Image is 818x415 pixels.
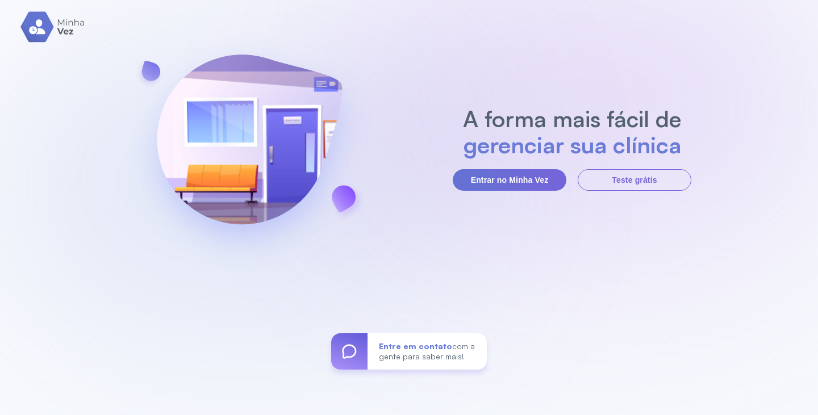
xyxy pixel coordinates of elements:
[20,11,86,43] img: logo.svg
[127,24,372,271] img: banner-login.svg
[457,106,687,132] h2: A forma mais fácil de
[379,341,452,351] span: Entre em contato
[453,169,566,191] button: Entrar no Minha Vez
[457,132,687,158] h2: gerenciar sua clínica
[368,333,487,370] div: com a gente para saber mais!
[331,333,487,370] a: Entre em contatocom a gente para saber mais!
[578,169,691,191] button: Teste grátis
